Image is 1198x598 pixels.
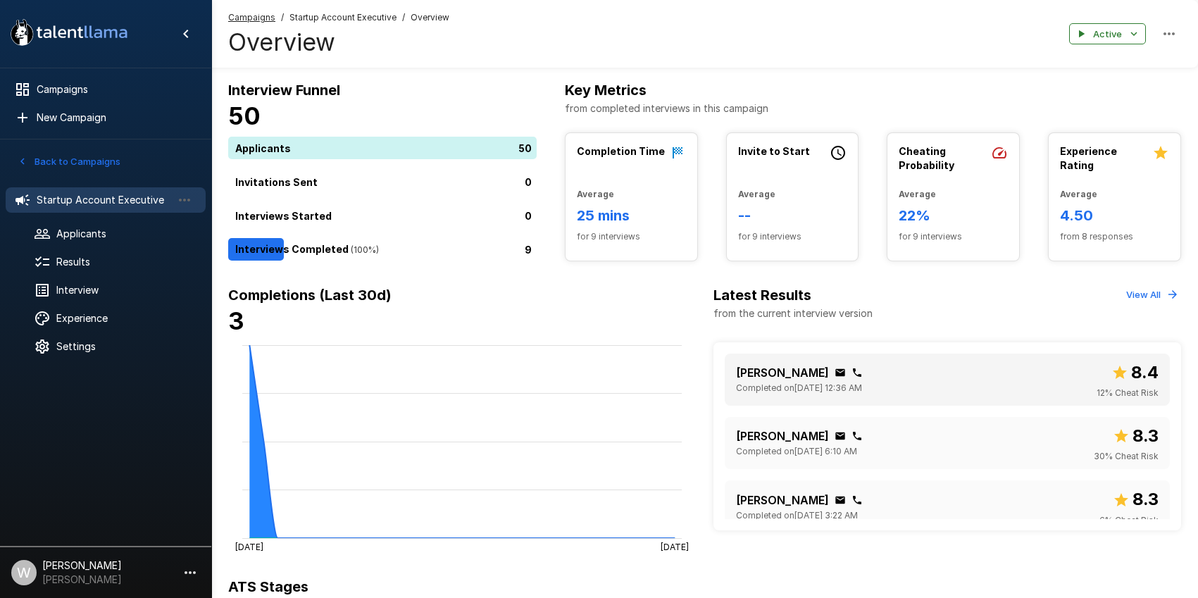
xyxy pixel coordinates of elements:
b: Interview Funnel [228,82,340,99]
b: 8.4 [1131,362,1159,382]
span: / [402,11,405,25]
p: from completed interviews in this campaign [565,101,1181,116]
p: 0 [525,175,532,189]
div: Click to copy [835,494,846,506]
h6: 22% [899,204,1008,227]
span: Overall score out of 10 [1111,359,1159,386]
h4: Overview [228,27,449,57]
b: Average [899,189,936,199]
b: Average [738,189,775,199]
b: 8.3 [1133,489,1159,509]
u: Campaigns [228,12,275,23]
p: 0 [525,208,532,223]
p: 50 [518,141,532,156]
span: Overall score out of 10 [1113,423,1159,449]
tspan: [DATE] [661,541,689,552]
b: ATS Stages [228,578,308,595]
h6: -- [738,204,847,227]
b: Latest Results [713,287,811,304]
tspan: [DATE] [235,541,263,552]
div: Click to copy [835,430,846,442]
span: Completed on [DATE] 3:22 AM [736,509,858,523]
b: 3 [228,306,244,335]
h6: 25 mins [577,204,686,227]
span: / [281,11,284,25]
button: Active [1069,23,1146,45]
span: Overview [411,11,449,25]
h6: 4.50 [1060,204,1169,227]
div: Click to copy [835,367,846,378]
div: Click to copy [851,430,863,442]
span: Completed on [DATE] 12:36 AM [736,381,862,395]
b: Invite to Start [738,145,810,157]
b: Completions (Last 30d) [228,287,392,304]
span: for 9 interviews [738,230,847,244]
span: for 9 interviews [899,230,1008,244]
b: Cheating Probability [899,145,954,171]
span: for 9 interviews [577,230,686,244]
div: Click to copy [851,494,863,506]
b: 8.3 [1133,425,1159,446]
span: from 8 responses [1060,230,1169,244]
p: [PERSON_NAME] [736,364,829,381]
b: Average [577,189,614,199]
span: 6 % Cheat Risk [1099,513,1159,528]
span: 30 % Cheat Risk [1094,449,1159,463]
span: Startup Account Executive [289,11,397,25]
span: Overall score out of 10 [1113,486,1159,513]
b: Experience Rating [1060,145,1117,171]
button: View All [1123,284,1181,306]
p: 9 [525,242,532,257]
p: from the current interview version [713,306,873,320]
b: Completion Time [577,145,665,157]
b: Average [1060,189,1097,199]
span: Completed on [DATE] 6:10 AM [736,444,857,459]
b: 50 [228,101,261,130]
div: Click to copy [851,367,863,378]
span: 12 % Cheat Risk [1097,386,1159,400]
p: [PERSON_NAME] [736,492,829,509]
b: Key Metrics [565,82,647,99]
p: [PERSON_NAME] [736,428,829,444]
